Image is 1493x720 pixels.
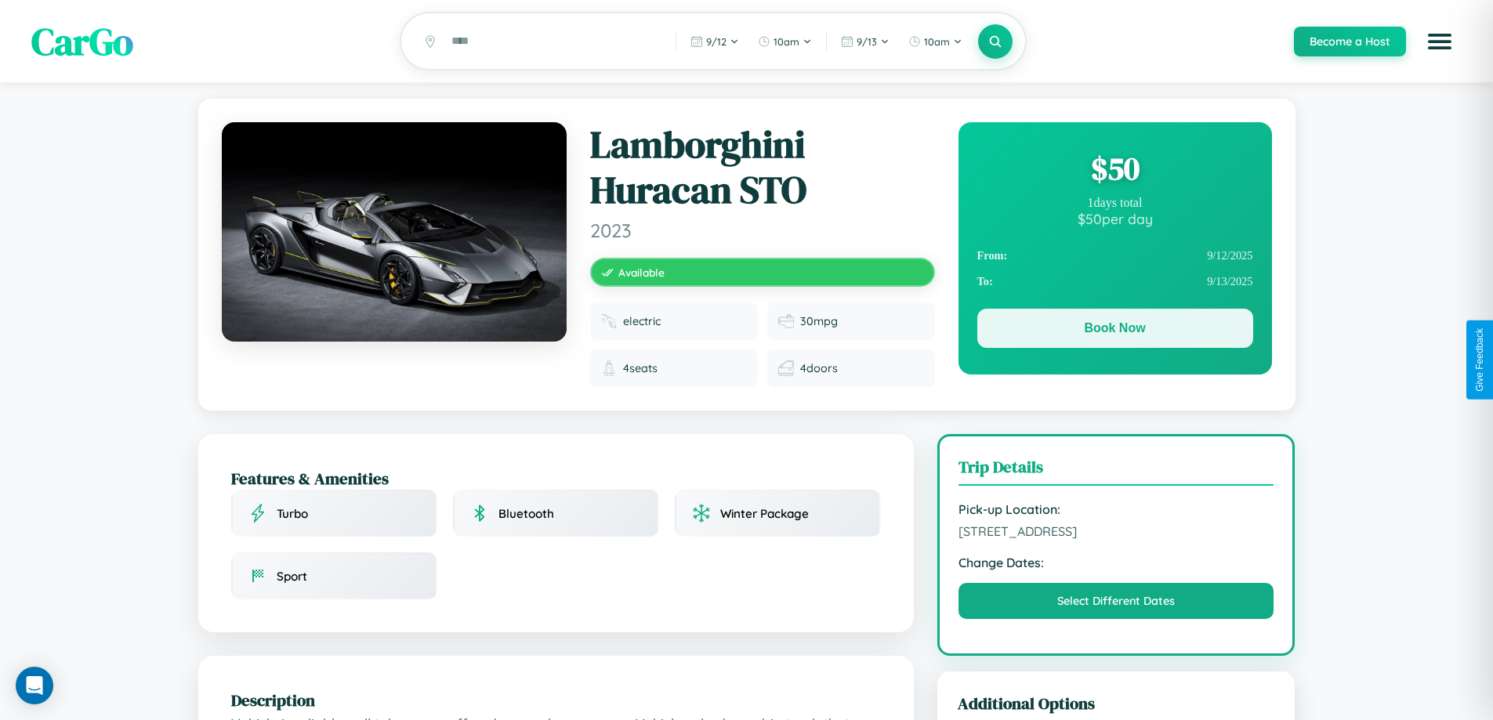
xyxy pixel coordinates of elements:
[231,689,881,711] h2: Description
[924,35,950,48] span: 10am
[1418,20,1462,63] button: Open menu
[706,35,727,48] span: 9 / 12
[958,523,1274,539] span: [STREET_ADDRESS]
[750,29,820,54] button: 10am
[977,210,1253,227] div: $ 50 per day
[1474,328,1485,392] div: Give Feedback
[1294,27,1406,56] button: Become a Host
[778,313,794,329] img: Fuel efficiency
[590,122,935,212] h1: Lamborghini Huracan STO
[498,506,554,521] span: Bluetooth
[958,455,1274,486] h3: Trip Details
[958,583,1274,619] button: Select Different Dates
[16,667,53,704] div: Open Intercom Messenger
[590,219,935,242] span: 2023
[720,506,809,521] span: Winter Package
[277,569,307,584] span: Sport
[601,360,617,376] img: Seats
[857,35,877,48] span: 9 / 13
[977,275,993,288] strong: To:
[774,35,799,48] span: 10am
[683,29,747,54] button: 9/12
[222,122,567,342] img: Lamborghini Huracan STO 2023
[800,314,838,328] span: 30 mpg
[977,147,1253,190] div: $ 50
[833,29,897,54] button: 9/13
[901,29,970,54] button: 10am
[958,501,1274,517] strong: Pick-up Location:
[977,309,1253,348] button: Book Now
[623,361,658,375] span: 4 seats
[800,361,838,375] span: 4 doors
[618,266,665,279] span: Available
[958,692,1275,715] h3: Additional Options
[977,243,1253,269] div: 9 / 12 / 2025
[31,16,133,67] span: CarGo
[623,314,661,328] span: electric
[977,196,1253,210] div: 1 days total
[277,506,308,521] span: Turbo
[958,555,1274,570] strong: Change Dates:
[977,249,1008,262] strong: From:
[601,313,617,329] img: Fuel type
[977,269,1253,295] div: 9 / 13 / 2025
[778,360,794,376] img: Doors
[231,467,881,490] h2: Features & Amenities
